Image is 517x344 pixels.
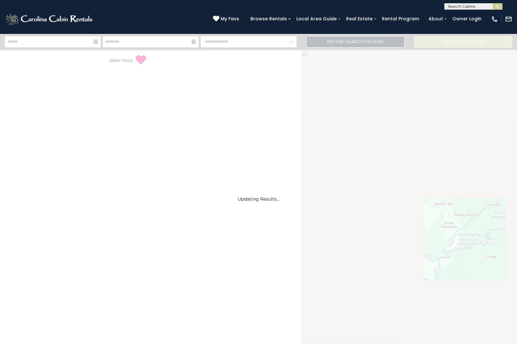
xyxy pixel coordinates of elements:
img: phone-regular-white.png [491,16,498,23]
a: Real Estate [343,14,376,24]
a: About [425,14,446,24]
img: White-1-2.png [5,13,94,26]
img: mail-regular-white.png [505,16,512,23]
a: Rental Program [379,14,422,24]
a: Local Area Guide [293,14,340,24]
span: My Favs [221,16,239,22]
a: My Favs [213,16,241,23]
a: Owner Login [449,14,485,24]
a: Browse Rentals [247,14,290,24]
